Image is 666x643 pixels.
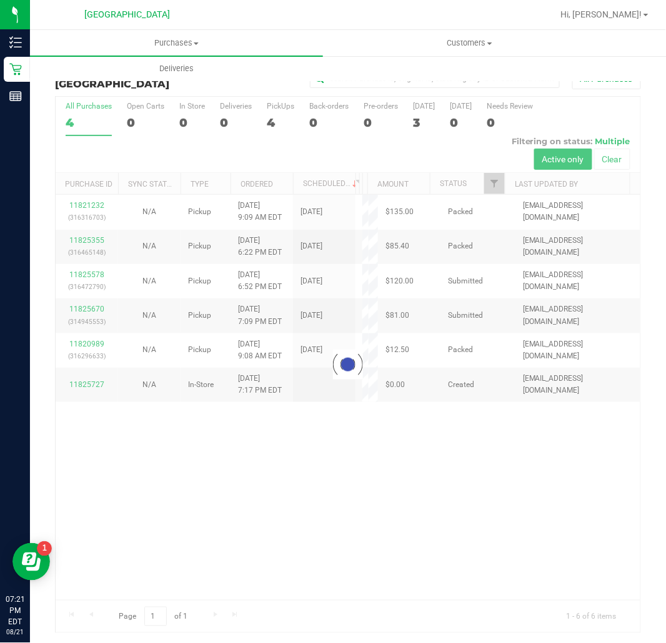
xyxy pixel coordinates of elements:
[9,63,22,76] inline-svg: Retail
[30,37,323,49] span: Purchases
[30,56,323,82] a: Deliveries
[30,30,323,56] a: Purchases
[9,36,22,49] inline-svg: Inventory
[12,543,50,581] iframe: Resource center
[55,67,251,89] h3: Purchase Summary:
[6,594,24,628] p: 07:21 PM EDT
[55,78,169,90] span: [GEOGRAPHIC_DATA]
[85,9,171,20] span: [GEOGRAPHIC_DATA]
[323,30,616,56] a: Customers
[6,628,24,637] p: 08/21
[142,63,211,74] span: Deliveries
[37,541,52,556] iframe: Resource center unread badge
[324,37,615,49] span: Customers
[561,9,642,19] span: Hi, [PERSON_NAME]!
[9,90,22,102] inline-svg: Reports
